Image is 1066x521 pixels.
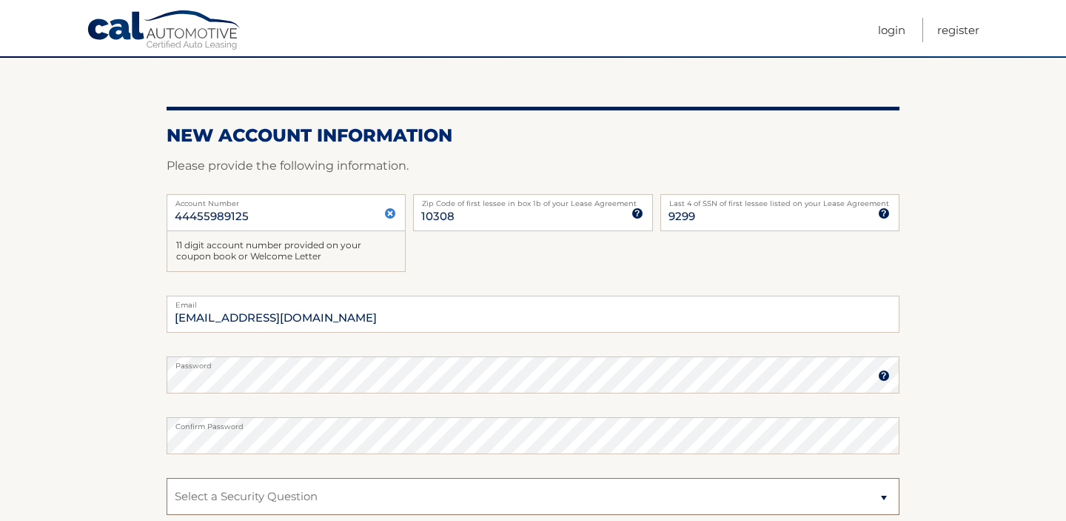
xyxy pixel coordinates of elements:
[167,194,406,231] input: Account Number
[878,208,890,219] img: tooltip.svg
[660,194,899,231] input: SSN or EIN (last 4 digits only)
[167,356,899,368] label: Password
[167,194,406,206] label: Account Number
[937,18,979,42] a: Register
[167,296,899,308] label: Email
[631,208,643,219] img: tooltip.svg
[87,10,242,53] a: Cal Automotive
[660,194,899,206] label: Last 4 of SSN of first lessee listed on your Lease Agreement
[413,194,652,231] input: Zip Code
[878,18,905,42] a: Login
[167,417,899,429] label: Confirm Password
[167,296,899,333] input: Email
[167,156,899,176] p: Please provide the following information.
[167,231,406,272] div: 11 digit account number provided on your coupon book or Welcome Letter
[167,125,899,147] h2: New Account Information
[384,208,396,219] img: close.svg
[413,194,652,206] label: Zip Code of first lessee in box 1b of your Lease Agreement
[878,370,890,382] img: tooltip.svg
